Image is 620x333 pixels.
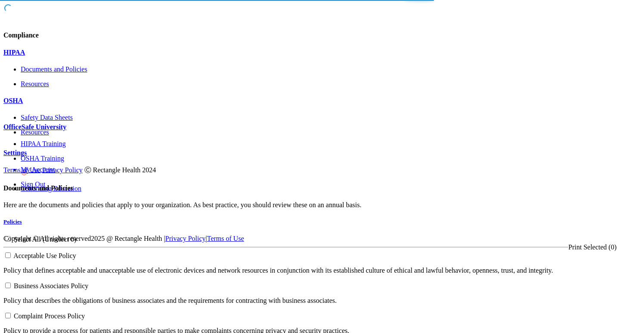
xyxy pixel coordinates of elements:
[3,235,617,243] div: Copyright © All rights reserved 2025 @ Rectangle Health | |
[471,272,610,306] iframe: Drift Widget Chat Controller
[3,149,617,157] a: Settings
[21,128,617,136] a: Resources
[21,80,617,88] a: Resources
[21,114,617,121] a: Safety Data Sheets
[3,166,40,174] a: Terms of Use
[3,267,617,274] p: Policy that defines acceptable and unacceptable use of electronic devices and network resources i...
[21,155,617,162] p: OSHA Training
[3,3,121,21] img: PMB logo
[3,297,617,305] p: Policy that describes the obligations of business associates and the requirements for contracting...
[3,49,617,56] a: HIPAA
[3,31,617,39] h4: Compliance
[3,218,617,225] a: Policies
[21,181,617,188] a: Sign Out
[21,65,617,73] a: Documents and Policies
[84,166,156,174] span: Ⓒ Rectangle Health 2024
[21,140,617,148] a: HIPAA Training
[3,123,617,131] a: OfficeSafe University
[14,282,88,289] span: Business Associates Policy
[165,235,206,242] a: Privacy Policy
[42,166,83,174] a: Privacy Policy
[13,252,76,259] span: Acceptable Use Policy
[3,201,361,209] span: Here are the documents and policies that apply to your organization. As best practice, you should...
[207,235,244,242] a: Terms of Use
[3,97,617,105] a: OSHA
[568,243,617,251] a: Print Selected (0)
[3,184,617,192] h4: Documents and Policies
[14,312,85,320] span: Complaint Process Policy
